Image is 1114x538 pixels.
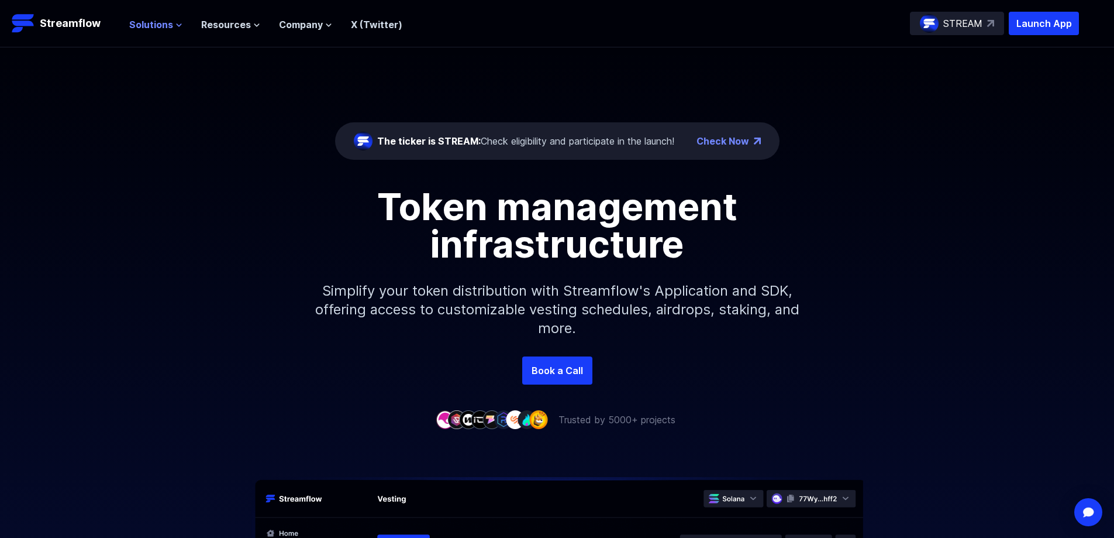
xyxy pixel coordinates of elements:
[1009,12,1079,35] button: Launch App
[518,410,536,429] img: company-8
[40,15,101,32] p: Streamflow
[377,134,674,148] div: Check eligibility and participate in the launch!
[306,263,809,357] p: Simplify your token distribution with Streamflow's Application and SDK, offering access to custom...
[459,410,478,429] img: company-3
[1074,498,1102,526] div: Open Intercom Messenger
[482,410,501,429] img: company-5
[471,410,489,429] img: company-4
[447,410,466,429] img: company-2
[943,16,982,30] p: STREAM
[696,134,749,148] a: Check Now
[129,18,173,32] span: Solutions
[522,357,592,385] a: Book a Call
[506,410,525,429] img: company-7
[754,138,761,145] img: top-right-arrow.png
[294,188,820,263] h1: Token management infrastructure
[920,14,939,33] img: streamflow-logo-circle.png
[279,18,323,32] span: Company
[436,410,454,429] img: company-1
[201,18,251,32] span: Resources
[354,132,373,150] img: streamflow-logo-circle.png
[910,12,1004,35] a: STREAM
[987,20,994,27] img: top-right-arrow.svg
[12,12,35,35] img: Streamflow Logo
[351,19,402,30] a: X (Twitter)
[377,135,481,147] span: The ticker is STREAM:
[129,18,182,32] button: Solutions
[12,12,118,35] a: Streamflow
[494,410,513,429] img: company-6
[279,18,332,32] button: Company
[558,413,675,427] p: Trusted by 5000+ projects
[529,410,548,429] img: company-9
[201,18,260,32] button: Resources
